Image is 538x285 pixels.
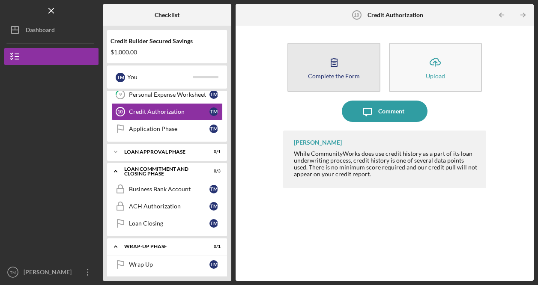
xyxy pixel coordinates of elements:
[129,261,209,268] div: Wrap Up
[129,186,209,193] div: Business Bank Account
[129,91,209,98] div: Personal Expense Worksheet
[127,70,193,84] div: You
[111,215,223,232] a: Loan ClosingTM
[111,198,223,215] a: ACH AuthorizationTM
[389,43,482,92] button: Upload
[124,244,199,249] div: Wrap-Up Phase
[294,150,477,178] div: While CommunityWorks does use credit history as a part of its loan underwriting process, credit h...
[155,12,179,18] b: Checklist
[4,21,99,39] button: Dashboard
[205,244,221,249] div: 0 / 1
[129,125,209,132] div: Application Phase
[10,270,16,275] text: TM
[111,49,224,56] div: $1,000.00
[117,109,123,114] tspan: 10
[209,185,218,193] div: T M
[116,73,125,82] div: T M
[426,73,445,79] div: Upload
[205,149,221,154] div: 0 / 1
[124,149,199,154] div: Loan Approval Phase
[209,90,218,99] div: T M
[129,203,209,210] div: ACH Authorization
[209,107,218,116] div: T M
[26,21,55,41] div: Dashboard
[354,12,359,18] tspan: 10
[111,256,223,273] a: Wrap UpTM
[111,120,223,137] a: Application PhaseTM
[129,108,209,115] div: Credit Authorization
[129,220,209,227] div: Loan Closing
[368,12,423,18] b: Credit Authorization
[205,169,221,174] div: 0 / 3
[111,181,223,198] a: Business Bank AccountTM
[209,202,218,211] div: T M
[308,73,360,79] div: Complete the Form
[287,43,380,92] button: Complete the Form
[209,125,218,133] div: T M
[342,101,427,122] button: Comment
[4,264,99,281] button: TM[PERSON_NAME]
[21,264,77,283] div: [PERSON_NAME]
[111,38,224,45] div: Credit Builder Secured Savings
[378,101,404,122] div: Comment
[209,219,218,228] div: T M
[111,86,223,103] a: 9Personal Expense WorksheetTM
[119,92,122,98] tspan: 9
[294,139,342,146] div: [PERSON_NAME]
[111,103,223,120] a: 10Credit AuthorizationTM
[209,260,218,269] div: T M
[124,166,199,176] div: Loan Commitment and Closing Phase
